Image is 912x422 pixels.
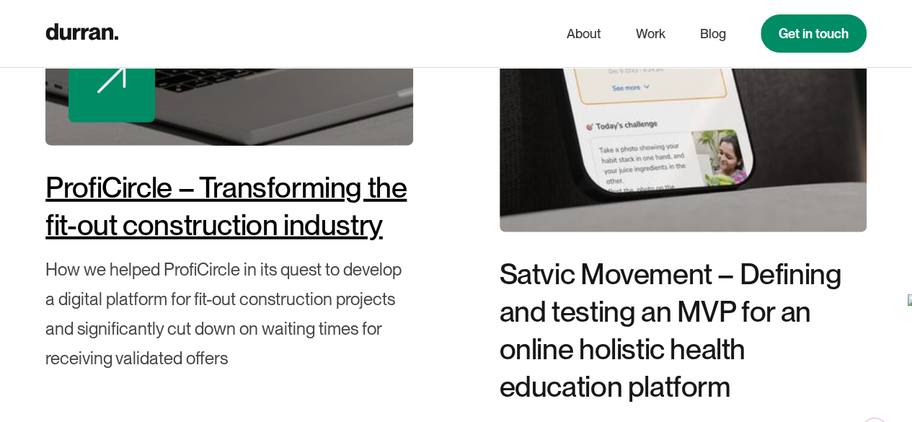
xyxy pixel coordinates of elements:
[700,20,726,48] a: Blog
[761,14,867,53] a: Get in touch
[45,169,412,244] div: ProfiCircle – Transforming the fit-out construction industry
[45,255,412,373] div: How we helped ProfiCircle in its quest to develop a digital platform for fit-out construction pro...
[500,255,867,405] div: Satvic Movement – Defining and testing an MVP for an online holistic health education platform
[636,20,665,48] a: Work
[567,20,601,48] a: About
[45,19,118,48] a: home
